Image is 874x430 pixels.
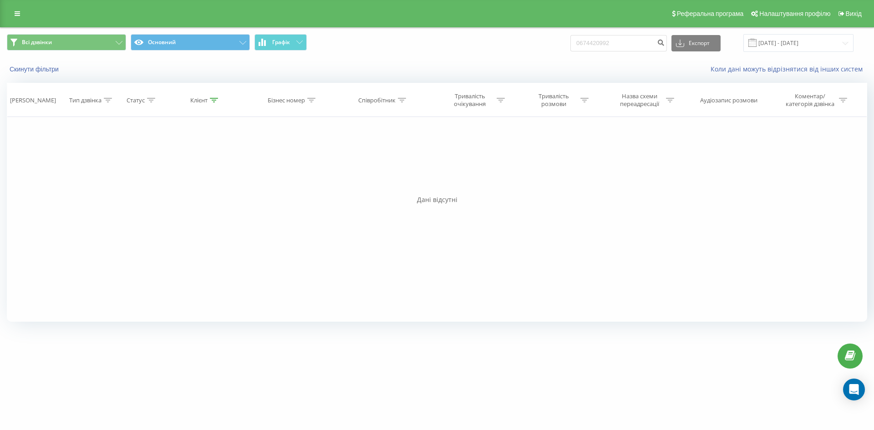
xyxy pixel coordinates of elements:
div: Назва схеми переадресації [615,92,664,108]
div: Тривалість очікування [446,92,494,108]
a: Коли дані можуть відрізнятися вiд інших систем [711,65,867,73]
div: Open Intercom Messenger [843,379,865,400]
div: Клієнт [190,96,208,104]
div: [PERSON_NAME] [10,96,56,104]
div: Аудіозапис розмови [700,96,757,104]
span: Всі дзвінки [22,39,52,46]
div: Співробітник [358,96,396,104]
div: Тип дзвінка [69,96,102,104]
button: Експорт [671,35,721,51]
div: Дані відсутні [7,195,867,204]
span: Налаштування профілю [759,10,830,17]
button: Всі дзвінки [7,34,126,51]
div: Тривалість розмови [529,92,578,108]
button: Скинути фільтри [7,65,63,73]
span: Вихід [846,10,862,17]
button: Основний [131,34,250,51]
input: Пошук за номером [570,35,667,51]
span: Реферальна програма [677,10,744,17]
button: Графік [254,34,307,51]
div: Бізнес номер [268,96,305,104]
div: Коментар/категорія дзвінка [783,92,837,108]
span: Графік [272,39,290,46]
div: Статус [127,96,145,104]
